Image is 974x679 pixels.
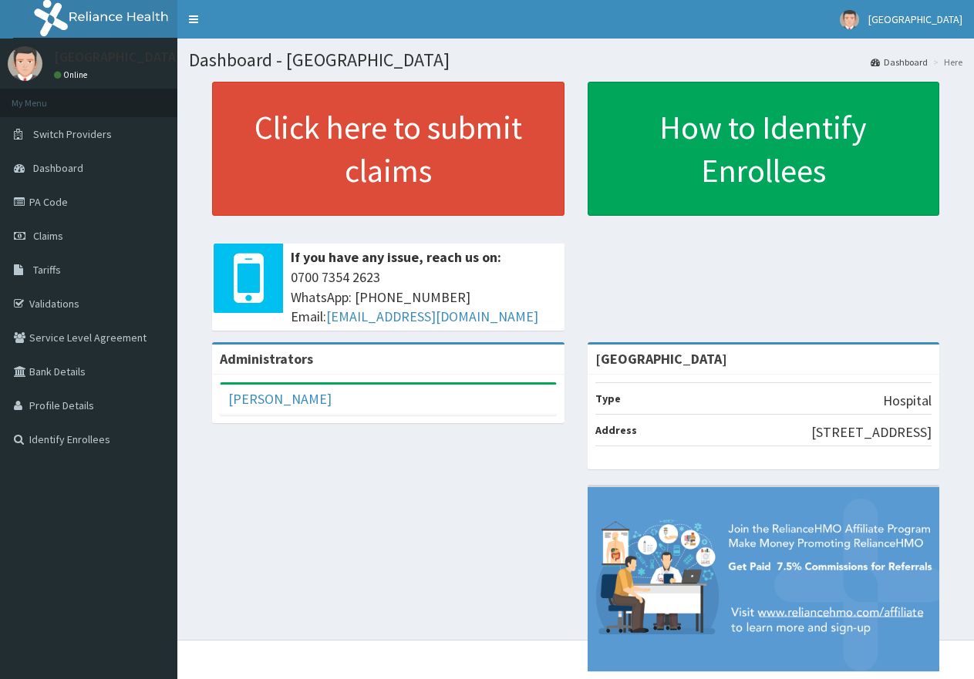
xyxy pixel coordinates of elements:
[228,390,332,408] a: [PERSON_NAME]
[868,12,962,26] span: [GEOGRAPHIC_DATA]
[33,263,61,277] span: Tariffs
[883,391,932,411] p: Hospital
[588,487,940,671] img: provider-team-banner.png
[212,82,565,216] a: Click here to submit claims
[54,69,91,80] a: Online
[588,82,940,216] a: How to Identify Enrollees
[291,267,557,327] span: 0700 7354 2623 WhatsApp: [PHONE_NUMBER] Email:
[811,422,932,442] p: [STREET_ADDRESS]
[929,55,962,69] li: Here
[840,10,859,29] img: User Image
[595,423,637,437] b: Address
[326,308,538,325] a: [EMAIL_ADDRESS][DOMAIN_NAME]
[33,161,83,175] span: Dashboard
[871,55,928,69] a: Dashboard
[8,46,42,81] img: User Image
[595,350,727,368] strong: [GEOGRAPHIC_DATA]
[291,248,501,266] b: If you have any issue, reach us on:
[54,50,181,64] p: [GEOGRAPHIC_DATA]
[33,229,63,243] span: Claims
[220,350,313,368] b: Administrators
[33,127,112,141] span: Switch Providers
[189,50,962,70] h1: Dashboard - [GEOGRAPHIC_DATA]
[595,392,621,405] b: Type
